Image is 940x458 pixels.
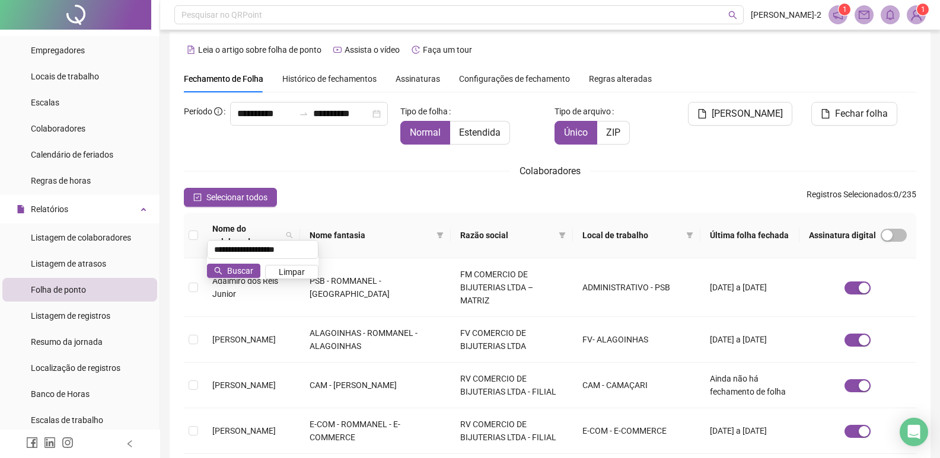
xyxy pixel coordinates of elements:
[843,5,847,14] span: 1
[333,46,342,54] span: youtube
[31,311,110,321] span: Listagem de registros
[900,418,928,446] div: Open Intercom Messenger
[700,408,799,454] td: [DATE] a [DATE]
[436,232,444,239] span: filter
[573,363,700,408] td: CAM - CAMAÇARI
[31,415,103,425] span: Escalas de trabalho
[434,226,446,244] span: filter
[459,75,570,83] span: Configurações de fechamento
[807,188,916,207] span: : 0 / 235
[286,232,293,239] span: search
[299,109,308,118] span: to
[700,258,799,317] td: [DATE] a [DATE]
[207,264,260,278] button: Buscar
[710,374,786,396] span: Ainda não há fechamento de folha
[564,127,588,138] span: Único
[839,4,850,15] sup: 1
[684,226,696,244] span: filter
[44,437,56,449] span: linkedin
[345,45,400,55] span: Assista o vídeo
[214,107,222,116] span: info-circle
[62,437,74,449] span: instagram
[697,109,707,118] span: file
[520,165,581,177] span: Colaboradores
[31,98,59,107] span: Escalas
[187,46,195,54] span: file-text
[907,6,925,24] img: 83410
[921,5,925,14] span: 1
[184,74,263,84] span: Fechamento de Folha
[700,317,799,363] td: [DATE] a [DATE]
[573,317,700,363] td: FV- ALAGOINHAS
[451,317,573,363] td: FV COMERCIO DE BIJUTERIAS LTDA
[300,408,450,454] td: E-COM - ROMMANEL - E-COMMERCE
[556,226,568,244] span: filter
[300,258,450,317] td: PSB - ROMMANEL - [GEOGRAPHIC_DATA]
[31,363,120,373] span: Localização de registros
[835,107,888,121] span: Fechar folha
[193,193,202,201] span: check-square
[31,176,91,185] span: Regras de horas
[460,229,555,242] span: Razão social
[17,205,25,213] span: file
[31,233,131,242] span: Listagem de colaboradores
[917,4,929,15] sup: Atualize o seu contato no menu Meus Dados
[423,45,472,55] span: Faça um tour
[310,229,431,242] span: Nome fantasia
[728,11,737,20] span: search
[555,105,611,118] span: Tipo de arquivo
[396,75,440,83] span: Assinaturas
[833,9,843,20] span: notification
[688,102,792,126] button: [PERSON_NAME]
[265,265,318,279] button: Limpar
[573,408,700,454] td: E-COM - E-COMMERCE
[751,8,821,21] span: [PERSON_NAME]-2
[206,191,267,204] span: Selecionar todos
[821,109,830,118] span: file
[283,220,295,251] span: search
[31,285,86,294] span: Folha de ponto
[451,363,573,408] td: RV COMERCIO DE BIJUTERIAS LTDA - FILIAL
[582,229,681,242] span: Local de trabalho
[559,232,566,239] span: filter
[712,107,783,121] span: [PERSON_NAME]
[126,440,134,448] span: left
[227,264,253,277] span: Buscar
[26,437,38,449] span: facebook
[807,190,892,199] span: Registros Selecionados
[809,229,876,242] span: Assinatura digital
[212,380,276,390] span: [PERSON_NAME]
[198,45,321,55] span: Leia o artigo sobre folha de ponto
[282,74,377,84] span: Histórico de fechamentos
[184,188,277,207] button: Selecionar todos
[885,9,896,20] span: bell
[184,107,212,116] span: Período
[299,109,308,118] span: swap-right
[31,389,90,399] span: Banco de Horas
[212,335,276,344] span: [PERSON_NAME]
[31,259,106,268] span: Listagem de atrasos
[573,258,700,317] td: ADMINISTRATIVO - PSB
[31,72,99,81] span: Locais de trabalho
[31,46,85,55] span: Empregadores
[212,222,281,248] span: Nome do colaborador
[212,426,276,435] span: [PERSON_NAME]
[606,127,620,138] span: ZIP
[31,337,103,347] span: Resumo da jornada
[686,232,693,239] span: filter
[451,258,573,317] td: FM COMERCIO DE BIJUTERIAS LTDA – MATRIZ
[300,363,450,408] td: CAM - [PERSON_NAME]
[412,46,420,54] span: history
[589,75,652,83] span: Regras alteradas
[410,127,441,138] span: Normal
[859,9,869,20] span: mail
[459,127,501,138] span: Estendida
[31,150,113,159] span: Calendário de feriados
[700,213,799,258] th: Última folha fechada
[400,105,448,118] span: Tipo de folha
[31,204,68,214] span: Relatórios
[451,408,573,454] td: RV COMERCIO DE BIJUTERIAS LTDA - FILIAL
[300,317,450,363] td: ALAGOINHAS - ROMMANEL - ALAGOINHAS
[214,267,222,275] span: search
[31,124,85,133] span: Colaboradores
